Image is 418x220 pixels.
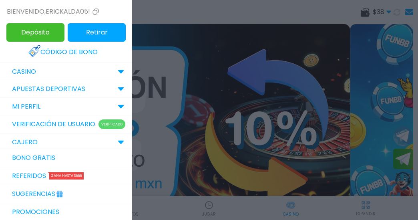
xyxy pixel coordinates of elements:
[28,43,104,61] a: Código de bono
[98,119,125,129] p: Verificado
[68,23,126,42] button: Retirar
[12,84,85,94] p: Apuestas Deportivas
[28,45,40,57] img: Redeem
[6,23,64,42] button: Depósito
[12,137,38,147] p: CAJERO
[12,102,40,111] p: MI PERFIL
[12,67,36,77] p: CASINO
[7,7,100,16] div: Bienvenido , erickalda05!
[49,172,84,180] div: Gana hasta $888
[55,188,64,196] img: Gift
